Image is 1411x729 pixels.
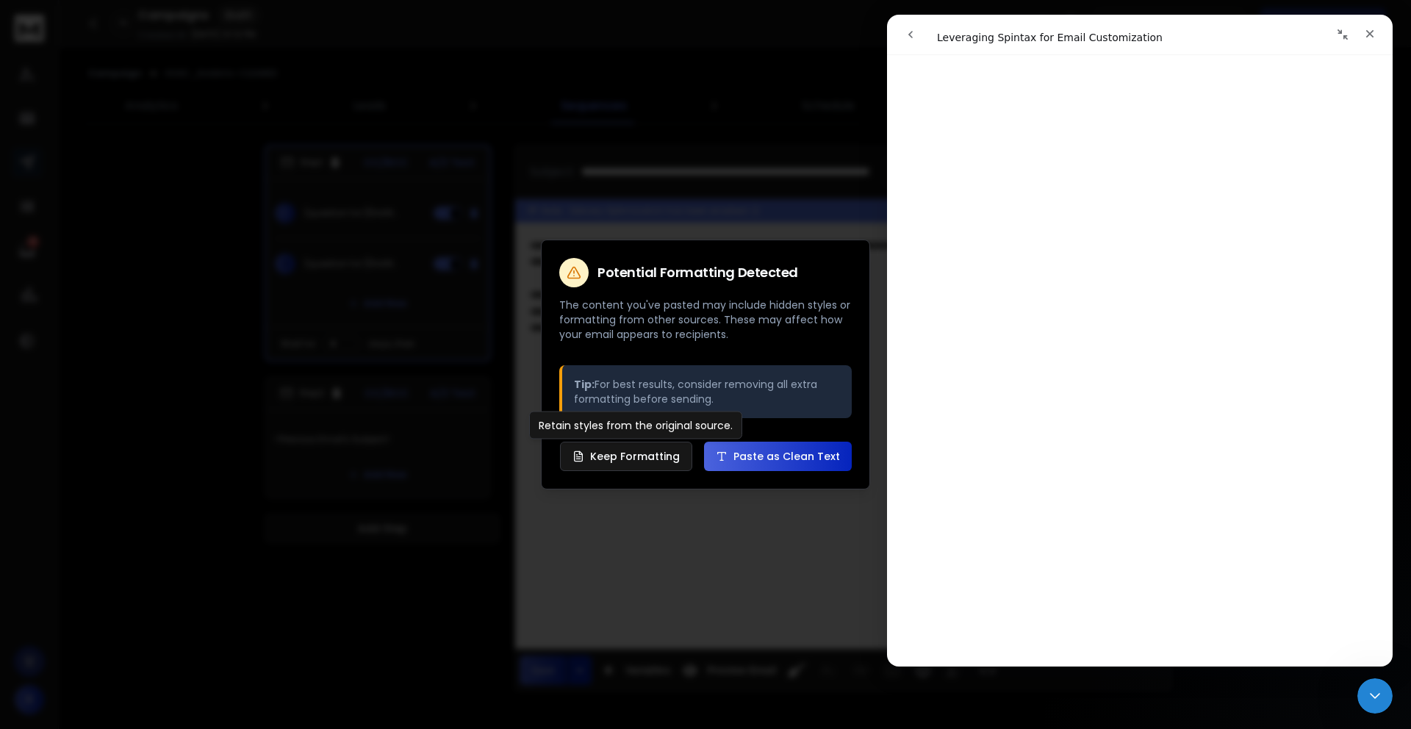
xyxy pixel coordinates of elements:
p: For best results, consider removing all extra formatting before sending. [574,377,840,406]
iframe: Intercom live chat [1357,678,1393,714]
button: Paste as Clean Text [704,442,852,471]
div: Retain styles from the original source. [529,412,742,439]
strong: Tip: [574,377,595,392]
button: Keep Formatting [560,442,692,471]
iframe: Intercom live chat [887,15,1393,667]
h2: Potential Formatting Detected [597,266,798,279]
p: The content you've pasted may include hidden styles or formatting from other sources. These may a... [559,298,852,342]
